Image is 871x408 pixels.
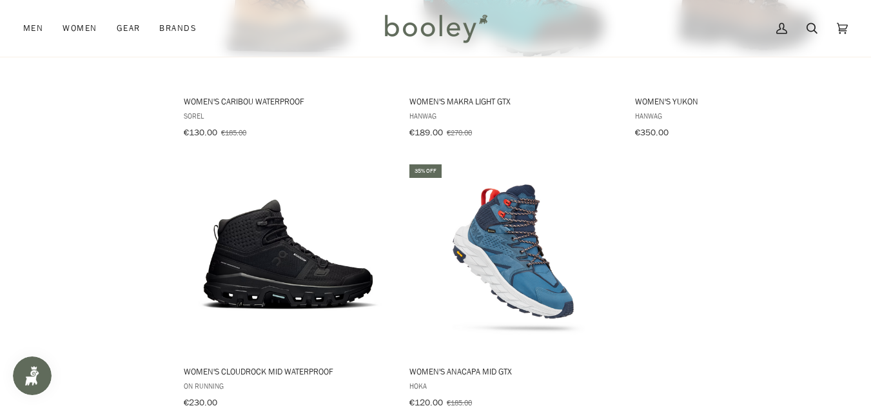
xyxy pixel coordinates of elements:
[409,126,443,139] span: €189.00
[184,365,392,377] span: Women's Cloudrock Mid Waterproof
[184,95,392,107] span: Women's Caribou Waterproof
[635,95,843,107] span: Women's Yukon
[184,126,217,139] span: €130.00
[447,397,472,408] span: €185.00
[117,22,141,35] span: Gear
[221,127,246,138] span: €185.00
[409,164,442,178] div: 35% off
[13,356,52,395] iframe: Button to open loyalty program pop-up
[635,126,669,139] span: €350.00
[409,365,618,377] span: Women's Anacapa Mid GTX
[191,162,385,356] img: On Running Women's Cloudrock Mid Waterproof Black / Black - Booley Galway
[63,22,97,35] span: Women
[416,162,610,356] img: Hoka Women's Anacapa Mid GTX Real Teal / Outer Space - Booley Galway
[159,22,197,35] span: Brands
[184,110,392,121] span: Sorel
[379,10,492,47] img: Booley
[409,380,618,391] span: Hoka
[447,127,472,138] span: €270.00
[409,110,618,121] span: Hanwag
[184,380,392,391] span: On Running
[23,22,43,35] span: Men
[409,95,618,107] span: Women's Makra Light GTX
[635,110,843,121] span: Hanwag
